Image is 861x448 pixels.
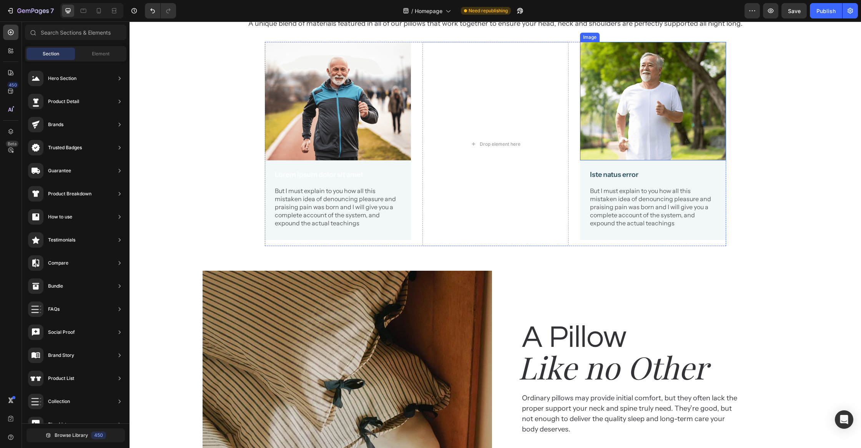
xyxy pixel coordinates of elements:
button: Save [781,3,807,18]
span: Browse Library [55,432,88,439]
div: 450 [7,82,18,88]
div: Brands [48,121,63,128]
h2: A Pillow [392,295,658,337]
button: 7 [3,3,57,18]
button: Publish [810,3,842,18]
div: Social Proof [48,328,75,336]
div: Undo/Redo [145,3,176,18]
span: Element [92,50,110,57]
div: FAQs [48,305,60,313]
div: Brand Story [48,351,74,359]
div: How to use [48,213,72,221]
p: Lorem ipsum dolor sit amet [145,149,271,158]
iframe: Design area [130,22,861,448]
span: / [411,7,413,15]
div: Beta [6,141,18,147]
div: Image [452,12,469,19]
div: Publish [816,7,836,15]
img: gempages_432750572815254551-7382edec-3685-4565-b421-e96bbb0c96e3.png [135,20,281,139]
div: Testimonials [48,236,75,244]
div: Product Detail [48,98,79,105]
div: Trusted Badges [48,144,82,152]
h2: Like no Other [388,325,654,366]
span: Homepage [415,7,442,15]
div: Compare [48,259,68,267]
p: Iste natus error [460,149,587,158]
span: Need republishing [469,7,508,14]
div: Product Breakdown [48,190,91,198]
p: Ordinary pillows may provide initial comfort, but they often lack the proper support your neck an... [392,371,611,413]
p: 7 [50,6,54,15]
p: But I must explain to you how all this mistaken idea of denouncing pleasure and praising pain was... [145,165,271,205]
span: Save [788,8,801,14]
p: But I must explain to you how all this mistaken idea of denouncing pleasure and praising pain was... [460,165,587,205]
div: Bundle [48,282,63,290]
div: Open Intercom Messenger [835,410,853,429]
div: Guarantee [48,167,71,175]
input: Search Sections & Elements [25,25,126,40]
img: gempages_432750572815254551-b1b8e8b4-1a58-40a9-9a81-c5ad8a1b619e.png [450,20,597,139]
span: Section [43,50,59,57]
div: 450 [91,431,106,439]
div: Hero Section [48,75,76,82]
div: Product List [48,375,74,382]
div: Blog List [48,421,66,428]
div: Drop element here [350,120,391,126]
button: Browse Library450 [27,428,125,442]
div: Collection [48,398,70,405]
